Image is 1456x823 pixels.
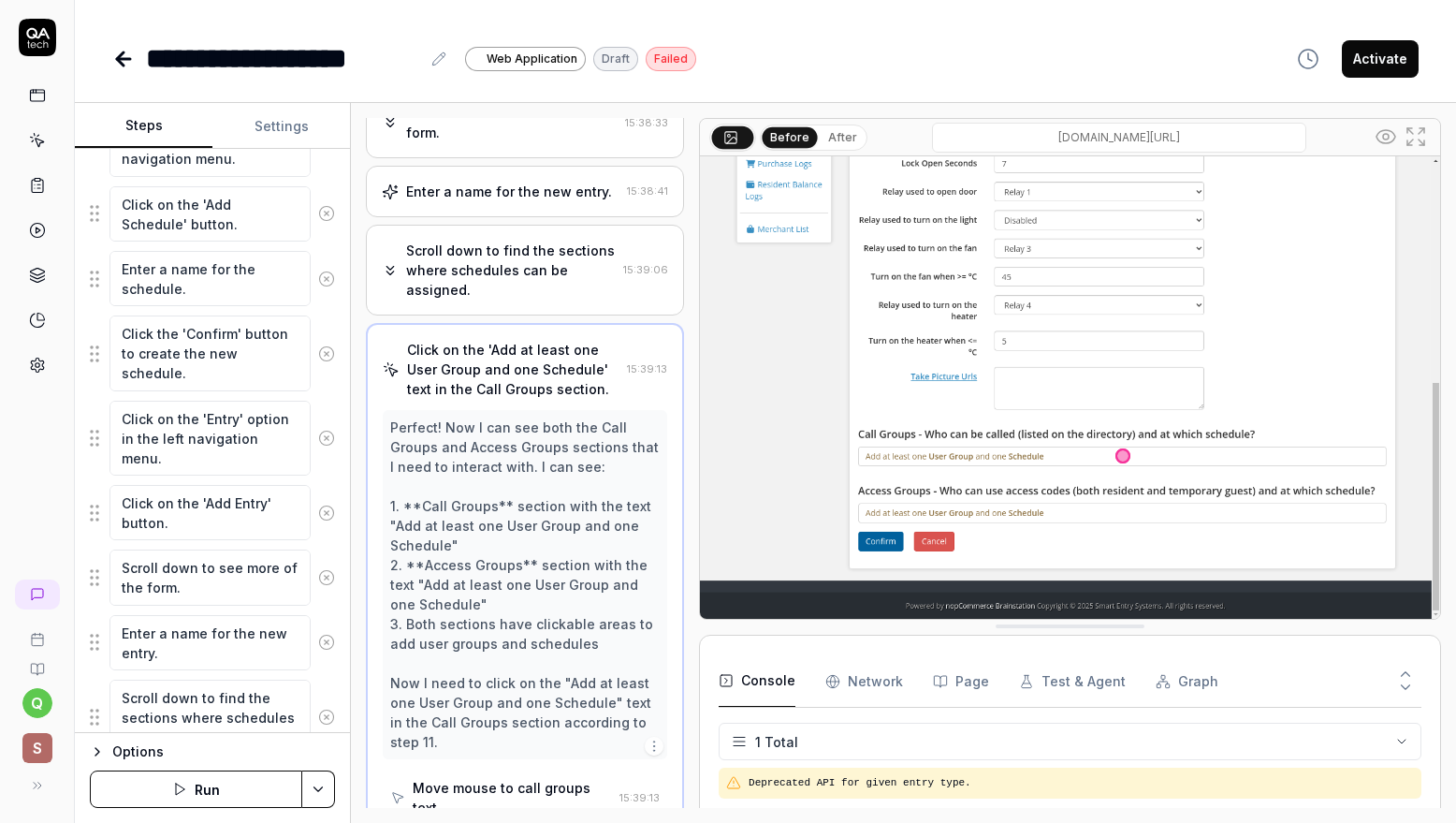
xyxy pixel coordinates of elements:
button: Page [933,655,989,708]
button: Options [90,741,335,763]
div: Move mouse to call groups text [413,778,612,817]
div: Enter a name for the new entry. [406,182,612,201]
button: Remove step [311,559,342,596]
button: Test & Agent [1019,655,1126,708]
button: Remove step [311,494,342,532]
button: Graph [1156,655,1218,708]
div: Options [112,741,335,763]
a: Book a call with us [7,617,66,647]
pre: Deprecated API for given entry type. [749,775,1414,791]
button: Console [719,655,795,708]
div: Click on the 'Add at least one User Group and one Schedule' text in the Call Groups section. [407,340,619,399]
a: New conversation [15,580,60,610]
a: Web Application [465,46,586,71]
button: Activate [1342,40,1419,78]
button: Remove step [311,195,342,232]
time: 15:38:33 [625,116,668,129]
img: Screenshot [700,156,1440,619]
div: Scroll down to see more of the form. [406,103,618,142]
button: S [7,718,66,767]
div: Suggestions [90,400,335,477]
button: Run [90,771,302,808]
button: Network [825,655,903,708]
div: Scroll down to find the sections where schedules can be assigned. [406,241,616,300]
span: S [22,733,52,763]
time: 15:39:13 [627,362,667,375]
button: Open in full screen [1401,122,1431,152]
button: Remove step [311,624,342,661]
span: Web Application [487,51,577,67]
button: Remove step [311,335,342,373]
time: 15:39:13 [619,791,660,804]
div: Suggestions [90,315,335,391]
div: Failed [646,47,696,71]
div: Suggestions [90,679,335,756]
time: 15:39:06 [623,263,668,276]
button: Steps [75,104,212,149]
div: Draft [593,47,638,71]
button: Remove step [311,260,342,298]
div: Suggestions [90,250,335,307]
a: Documentation [7,647,66,677]
button: Remove step [311,419,342,457]
time: 15:38:41 [627,184,668,198]
div: Suggestions [90,614,335,671]
button: Settings [212,104,350,149]
button: View version history [1286,40,1331,78]
button: q [22,688,52,718]
button: Before [762,126,817,147]
div: Suggestions [90,185,335,242]
div: Perfect! Now I can see both the Call Groups and Access Groups sections that I need to interact wi... [390,418,660,752]
button: Remove step [311,698,342,736]
button: After [821,127,865,148]
div: Suggestions [90,549,335,606]
div: Suggestions [90,484,335,541]
button: Show all interative elements [1371,122,1401,152]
